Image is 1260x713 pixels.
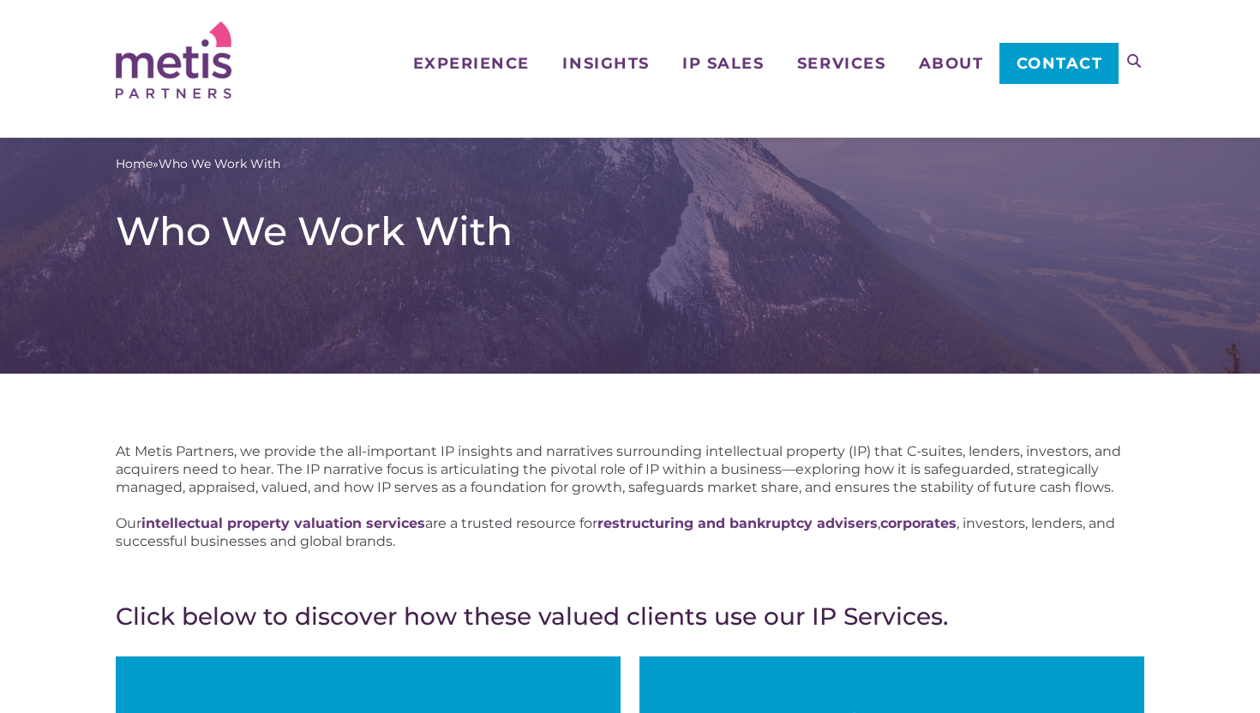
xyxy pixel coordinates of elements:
a: corporates [880,515,957,531]
a: restructuring and bankruptcy advisers [597,515,878,531]
a: intellectual property valuation services [141,515,425,531]
a: Home [116,155,153,173]
span: » [116,155,280,173]
span: Experience [413,56,530,71]
p: Our are a trusted resource for , , investors, lenders, and successful businesses and global brands. [116,514,1144,550]
span: About [919,56,984,71]
p: At Metis Partners, we provide the all-important IP insights and narratives surrounding intellectu... [116,442,1144,496]
h1: Who We Work With [116,207,1144,255]
span: Services [797,56,885,71]
a: Contact [999,43,1119,84]
span: Contact [1017,56,1103,71]
span: IP Sales [682,56,764,71]
span: Insights [562,56,649,71]
h3: Click below to discover how these valued clients use our IP Services. [116,602,1144,631]
span: Who We Work With [159,155,280,173]
img: Metis Partners [116,21,231,99]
